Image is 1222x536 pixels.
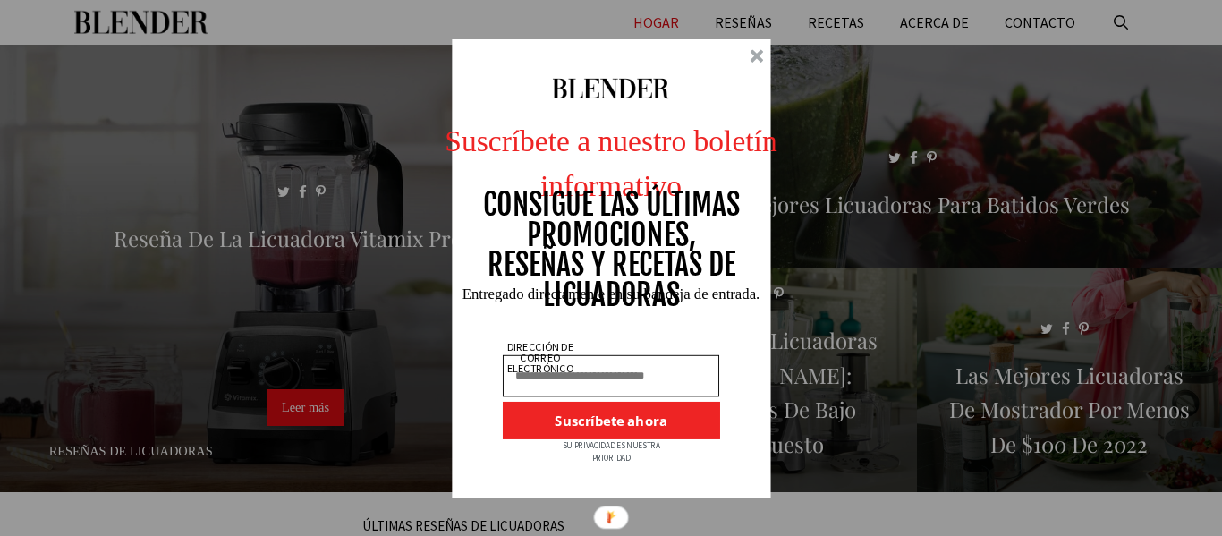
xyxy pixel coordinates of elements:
[481,190,742,310] div: CONSIGUE LAS ÚLTIMAS PROMOCIONES, RESEÑAS Y RECETAS DE LICUADORAS
[563,439,660,463] font: SU PRIVACIDAD ES NUESTRA PRIORIDAD
[437,285,786,301] div: Entregado directamente en su bandeja de entrada.
[483,185,740,312] font: CONSIGUE LAS ÚLTIMAS PROMOCIONES, RESEÑAS Y RECETAS DE LICUADORAS
[556,438,666,464] div: SU PRIVACIDAD ES NUESTRA PRIORIDAD
[462,285,760,302] font: Entregado directamente en su bandeja de entrada.
[507,340,573,376] font: DIRECCIÓN DE CORREO ELECTRÓNICO
[437,118,786,208] div: Suscríbete a nuestro boletín informativo
[501,341,580,373] div: DIRECCIÓN DE CORREO ELECTRÓNICO
[503,401,719,438] button: Suscríbete ahora
[555,411,667,429] font: Suscríbete ahora
[445,123,776,202] font: Suscríbete a nuestro boletín informativo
